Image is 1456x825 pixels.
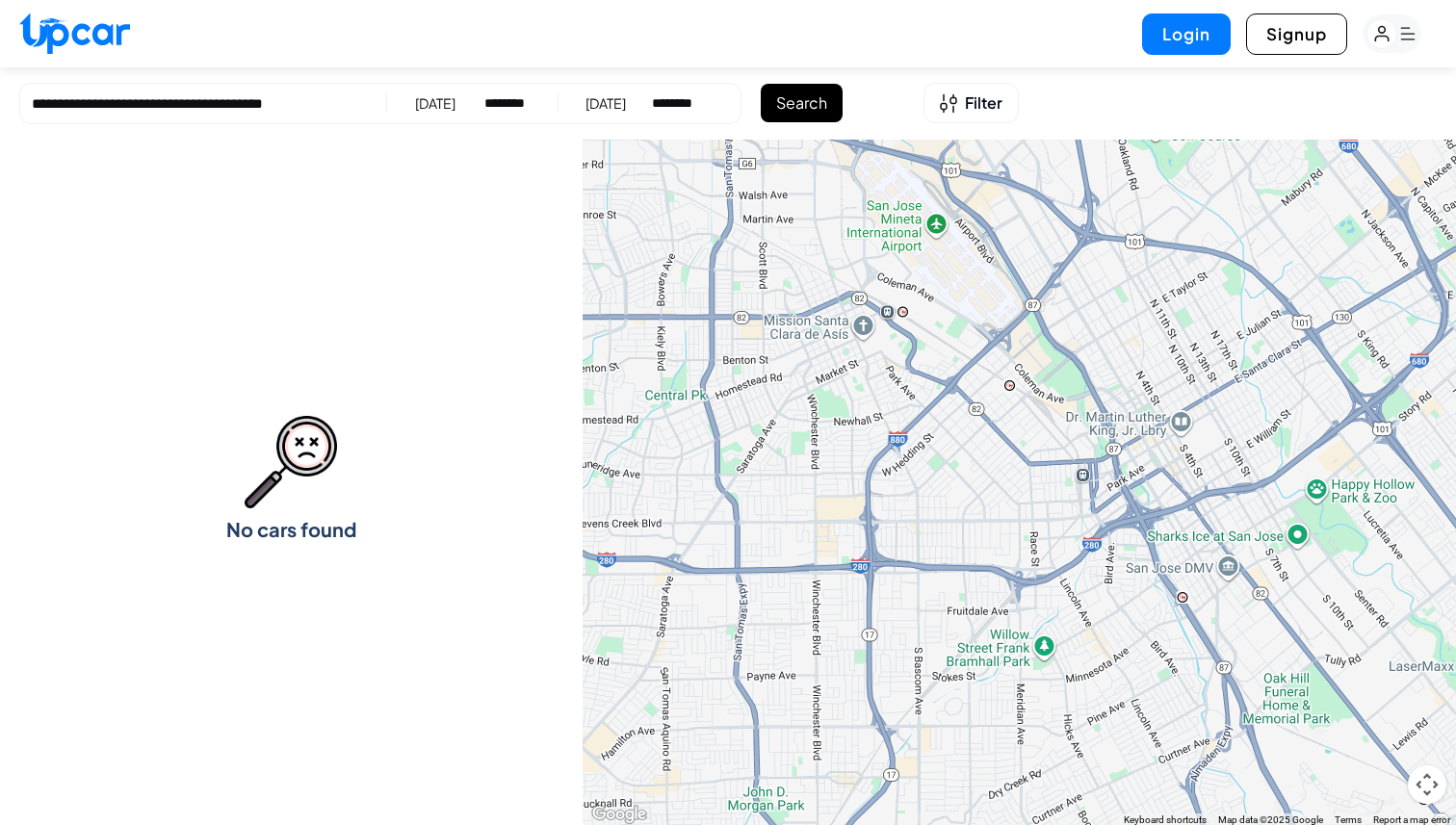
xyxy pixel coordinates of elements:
button: Map camera controls [1408,765,1446,804]
a: Terms (opens in new tab) [1335,814,1362,825]
img: Upcar Logo [19,13,130,54]
div: [DATE] [585,93,626,113]
span: Filter [965,91,1002,115]
button: Search [761,84,843,122]
button: Signup [1246,13,1347,55]
a: Report a map error [1373,814,1450,825]
div: [DATE] [415,93,455,113]
button: Open filters [923,83,1019,123]
img: No cars found [245,416,337,508]
button: Login [1142,13,1231,55]
span: Map data ©2025 Google [1218,814,1323,825]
